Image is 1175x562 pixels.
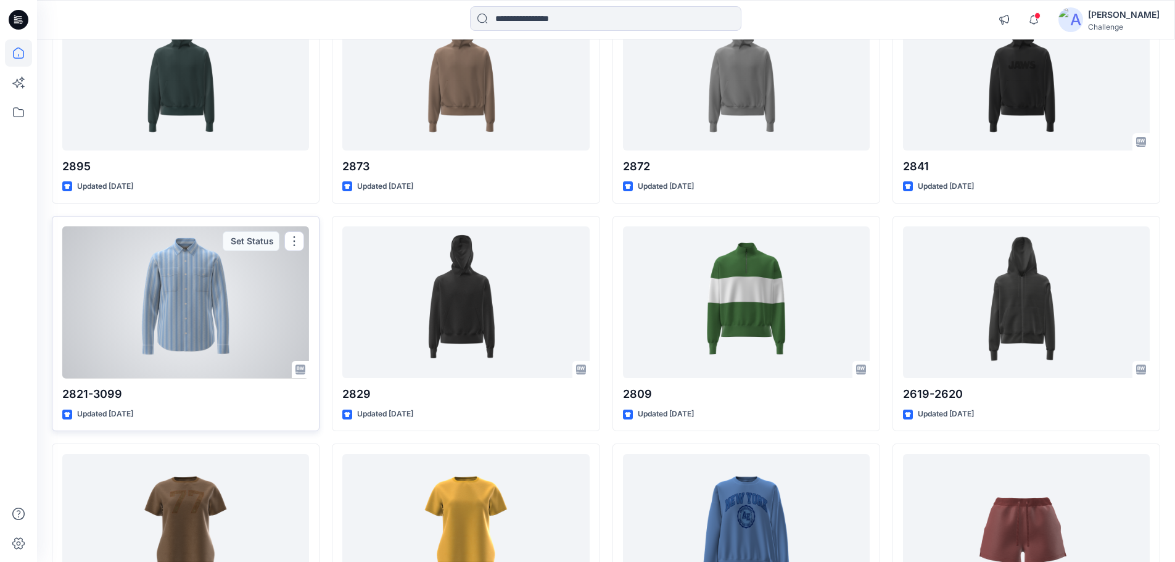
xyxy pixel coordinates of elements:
[342,386,589,403] p: 2829
[62,158,309,175] p: 2895
[342,226,589,379] a: 2829
[638,180,694,193] p: Updated [DATE]
[903,226,1150,379] a: 2619-2620
[342,158,589,175] p: 2873
[77,408,133,421] p: Updated [DATE]
[357,408,413,421] p: Updated [DATE]
[1058,7,1083,32] img: avatar
[918,180,974,193] p: Updated [DATE]
[357,180,413,193] p: Updated [DATE]
[62,226,309,379] a: 2821-3099
[623,226,870,379] a: 2809
[77,180,133,193] p: Updated [DATE]
[638,408,694,421] p: Updated [DATE]
[903,386,1150,403] p: 2619-2620
[1088,7,1160,22] div: [PERSON_NAME]
[623,158,870,175] p: 2872
[62,386,309,403] p: 2821-3099
[623,386,870,403] p: 2809
[918,408,974,421] p: Updated [DATE]
[903,158,1150,175] p: 2841
[1088,22,1160,31] div: Challenge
